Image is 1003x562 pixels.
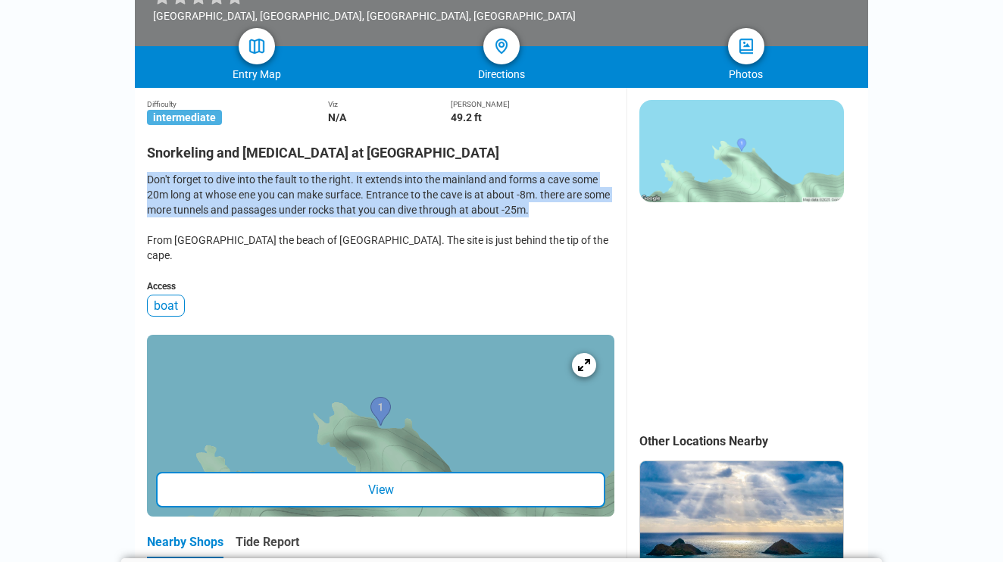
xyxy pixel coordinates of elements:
[147,100,328,108] div: Difficulty
[492,37,511,55] img: directions
[239,28,275,64] a: map
[639,434,868,448] div: Other Locations Nearby
[147,335,614,517] a: entry mapView
[737,37,755,55] img: photos
[147,110,222,125] span: intermediate
[728,28,764,64] a: photos
[153,10,576,22] div: [GEOGRAPHIC_DATA], [GEOGRAPHIC_DATA], [GEOGRAPHIC_DATA], [GEOGRAPHIC_DATA]
[248,37,266,55] img: map
[236,535,299,558] div: Tide Report
[147,535,223,558] div: Nearby Shops
[639,100,844,202] img: static
[147,136,614,161] h2: Snorkeling and [MEDICAL_DATA] at [GEOGRAPHIC_DATA]
[328,111,451,123] div: N/A
[147,172,614,263] div: Don't forget to dive into the fault to the right. It extends into the mainland and forms a cave s...
[328,100,451,108] div: Viz
[147,295,185,317] div: boat
[156,472,605,507] div: View
[147,281,614,292] div: Access
[451,111,614,123] div: 49.2 ft
[380,68,624,80] div: Directions
[135,68,380,80] div: Entry Map
[623,68,868,80] div: Photos
[451,100,614,108] div: [PERSON_NAME]
[639,217,842,407] iframe: Advertisement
